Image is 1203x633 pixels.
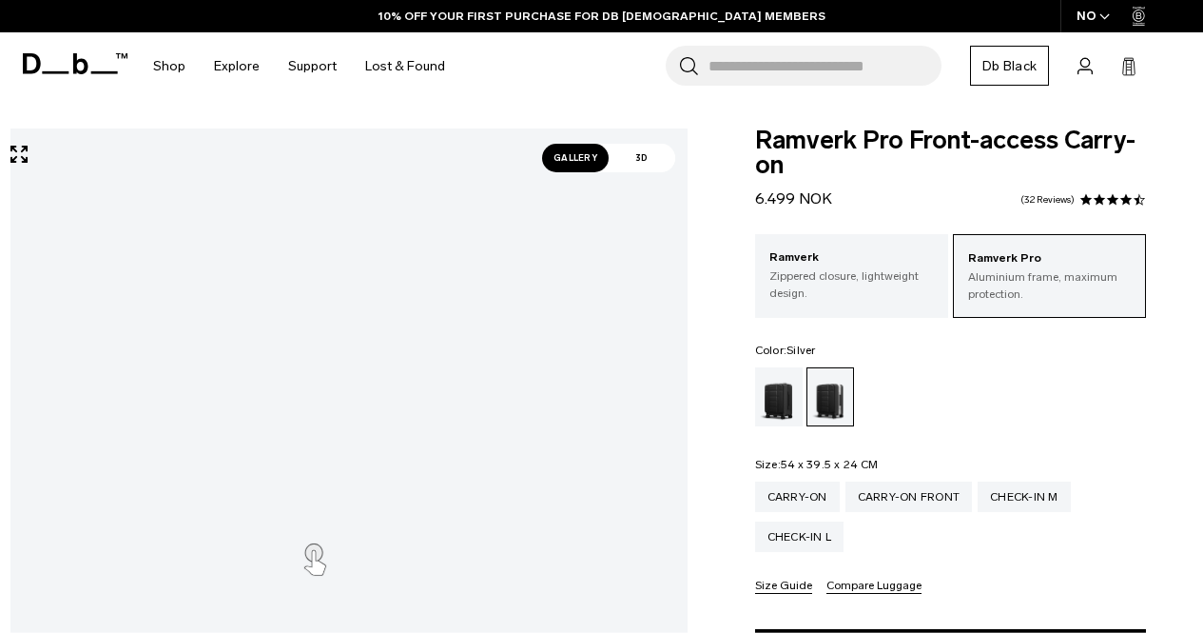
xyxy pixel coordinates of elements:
p: Ramverk [769,248,934,267]
span: 3D [609,144,675,172]
a: 10% OFF YOUR FIRST PURCHASE FOR DB [DEMOGRAPHIC_DATA] MEMBERS [378,8,825,25]
a: Support [288,32,337,100]
span: 6.499 NOK [755,189,832,208]
button: Compare Luggage [826,580,922,594]
span: 54 x 39.5 x 24 CM [781,458,878,471]
span: Ramverk Pro Front-access Carry-on [755,129,1146,178]
a: Black Out [755,367,803,426]
a: Lost & Found [365,32,445,100]
a: 32 reviews [1020,195,1075,205]
a: Shop [153,32,185,100]
span: Silver [786,344,816,357]
legend: Color: [755,345,816,356]
button: Size Guide [755,580,812,594]
a: Check-in M [978,482,1071,512]
p: Zippered closure, lightweight design. [769,267,934,302]
a: Check-in L [755,522,844,552]
a: Carry-on Front [845,482,973,512]
legend: Size: [755,459,879,470]
span: Gallery [542,144,609,172]
p: Aluminium frame, maximum protection. [968,268,1131,303]
nav: Main Navigation [139,32,459,100]
a: Silver [806,367,854,426]
a: Carry-on [755,482,840,512]
a: Db Black [970,46,1049,86]
a: Explore [214,32,260,100]
a: Ramverk Zippered closure, lightweight design. [755,234,948,316]
p: Ramverk Pro [968,249,1131,268]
